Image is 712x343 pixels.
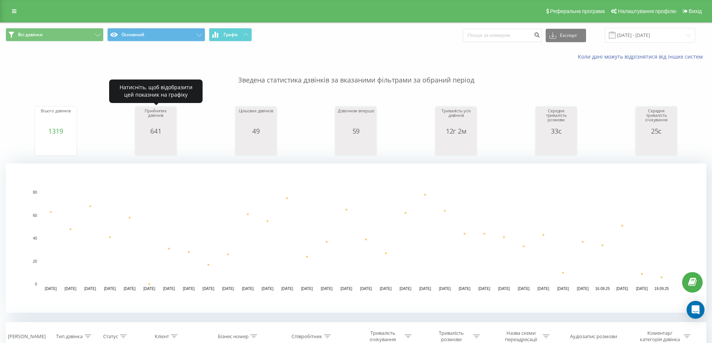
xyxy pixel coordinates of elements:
div: 49 [237,127,275,135]
text: [DATE] [104,287,116,291]
text: [DATE] [577,287,589,291]
svg: A chart. [537,135,575,157]
div: Середня тривалість розмови [537,109,575,127]
div: Аудіозапис розмови [570,333,617,340]
text: [DATE] [498,287,510,291]
div: Цільових дзвінків [237,109,275,127]
text: [DATE] [45,287,57,291]
svg: A chart. [638,135,675,157]
div: Статус [103,333,118,340]
svg: A chart. [137,135,175,157]
text: [DATE] [84,287,96,291]
text: [DATE] [124,287,136,291]
text: [DATE] [340,287,352,291]
div: Дзвонили вперше [337,109,375,127]
div: Співробітник [292,333,322,340]
p: Зведена статистика дзвінків за вказаними фільтрами за обраний період [6,60,706,85]
div: Коментар/категорія дзвінка [638,330,682,343]
div: 12г 2м [437,127,475,135]
text: 19.09.25 [654,287,669,291]
text: [DATE] [518,287,530,291]
span: Налаштування профілю [618,8,676,14]
button: Графік [209,28,252,41]
div: Open Intercom Messenger [687,301,705,319]
svg: A chart. [6,163,706,313]
button: Експорт [546,29,586,42]
text: [DATE] [242,287,254,291]
svg: A chart. [437,135,475,157]
span: Вихід [689,8,702,14]
text: [DATE] [301,287,313,291]
text: 0 [35,282,37,286]
div: 641 [137,127,175,135]
span: Всі дзвінки [18,32,43,38]
text: [DATE] [262,287,274,291]
text: [DATE] [400,287,412,291]
div: 1319 [37,127,74,135]
a: Коли дані можуть відрізнятися вiд інших систем [578,53,706,60]
text: [DATE] [203,287,215,291]
text: 16.09.25 [595,287,610,291]
svg: A chart. [337,135,375,157]
text: [DATE] [419,287,431,291]
div: Бізнес номер [218,333,249,340]
text: [DATE] [616,287,628,291]
text: [DATE] [281,287,293,291]
text: 80 [33,190,37,194]
div: 33с [537,127,575,135]
text: [DATE] [459,287,471,291]
text: [DATE] [183,287,195,291]
div: Тип дзвінка [56,333,83,340]
input: Пошук за номером [463,29,542,42]
div: [PERSON_NAME] [8,333,46,340]
svg: A chart. [237,135,275,157]
div: Середня тривалість очікування [638,109,675,127]
text: [DATE] [380,287,392,291]
text: [DATE] [321,287,333,291]
svg: A chart. [37,135,74,157]
div: Тривалість очікування [363,330,403,343]
div: Тривалість усіх дзвінків [437,109,475,127]
text: [DATE] [636,287,648,291]
div: 25с [638,127,675,135]
div: Клієнт [155,333,169,340]
div: 59 [337,127,375,135]
div: Натисніть, щоб відобразити цей показник на графіку [109,79,203,103]
div: Всього дзвінків [37,109,74,127]
span: Реферальна програма [550,8,605,14]
text: [DATE] [65,287,77,291]
div: Прийнятих дзвінків [137,109,175,127]
button: Основний [107,28,205,41]
text: 40 [33,236,37,240]
text: 20 [33,259,37,264]
button: Всі дзвінки [6,28,104,41]
text: [DATE] [537,287,549,291]
div: Тривалість розмови [431,330,471,343]
text: [DATE] [163,287,175,291]
text: [DATE] [360,287,372,291]
div: Назва схеми переадресації [501,330,541,343]
text: [DATE] [144,287,155,291]
text: [DATE] [478,287,490,291]
text: [DATE] [557,287,569,291]
text: [DATE] [222,287,234,291]
text: [DATE] [439,287,451,291]
text: 60 [33,213,37,218]
span: Графік [224,32,238,37]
